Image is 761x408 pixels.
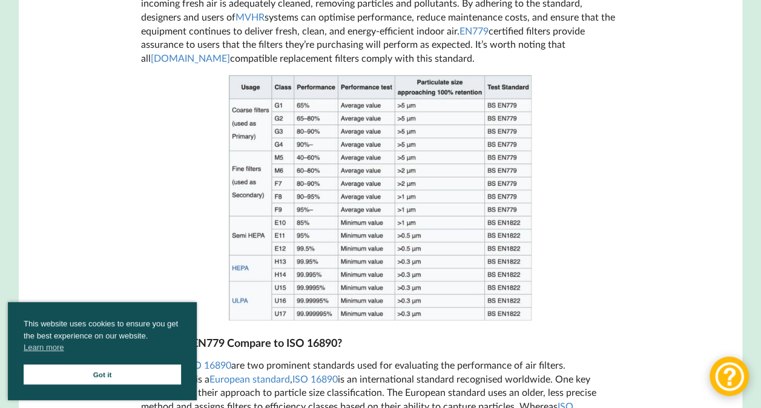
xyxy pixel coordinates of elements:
[24,364,181,384] a: Got it cookie
[24,341,64,354] a: cookies - Learn more
[141,336,620,350] h3: How does EN779 Compare to ISO 16890?
[460,25,489,36] a: EN779
[292,373,338,384] a: ISO 16890
[8,302,197,400] div: cookieconsent
[209,373,290,384] a: European standard
[186,359,231,370] a: ISO 16890
[229,75,532,320] img: European Standard EN779 Filter Classes Table
[151,52,230,64] a: [DOMAIN_NAME]
[236,11,265,22] a: MVHR
[24,318,181,357] span: This website uses cookies to ensure you get the best experience on our website.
